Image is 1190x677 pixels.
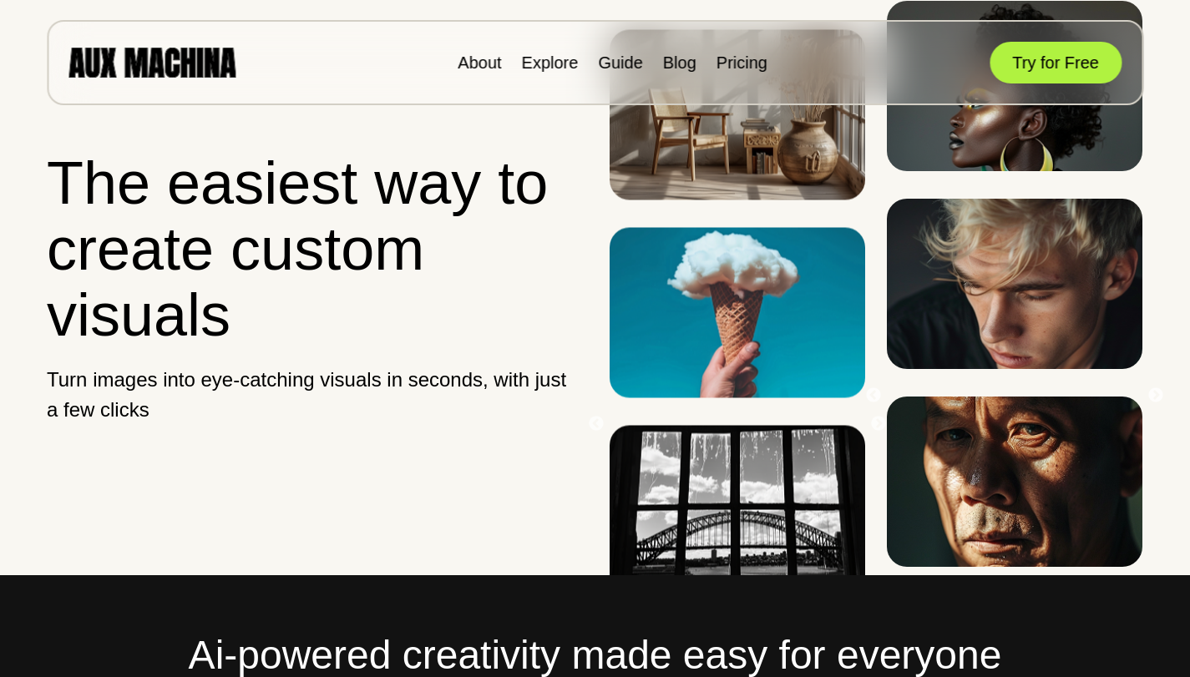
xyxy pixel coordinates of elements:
[663,53,696,72] a: Blog
[610,227,865,397] img: Image
[717,53,767,72] a: Pricing
[458,53,501,72] a: About
[610,425,865,595] img: Image
[887,397,1142,567] img: Image
[598,53,642,72] a: Guide
[68,48,235,77] img: AUX MACHINA
[47,150,580,349] h1: The easiest way to create custom visuals
[1147,387,1164,404] button: Next
[522,53,579,72] a: Explore
[990,42,1122,83] button: Try for Free
[588,416,605,432] button: Previous
[610,29,865,200] img: Image
[870,416,887,432] button: Next
[887,199,1142,369] img: Image
[47,365,580,425] p: Turn images into eye-catching visuals in seconds, with just a few clicks
[865,387,882,404] button: Previous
